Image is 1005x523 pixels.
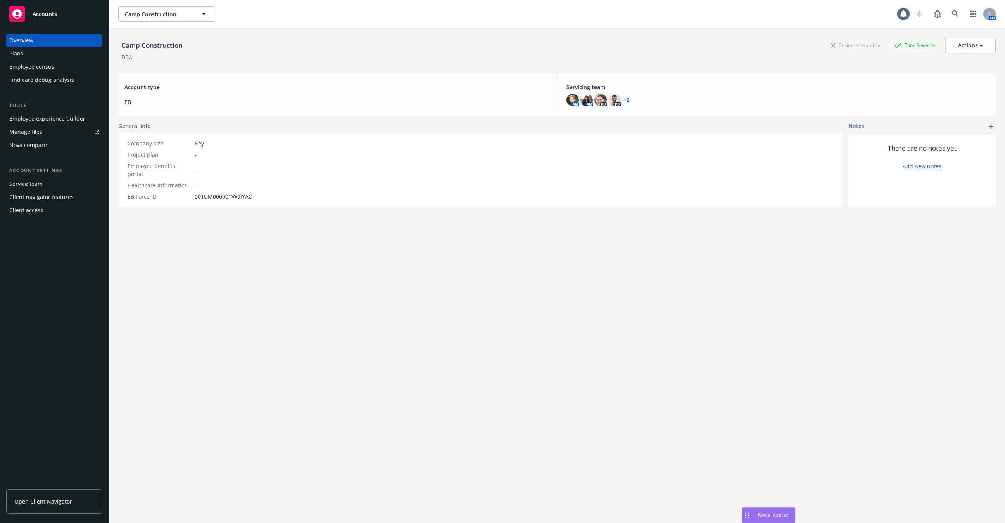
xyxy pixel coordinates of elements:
img: photo [608,94,621,106]
span: Servicing team [566,83,989,91]
span: Key [195,139,204,147]
img: photo [580,94,593,106]
a: Plans [6,47,102,60]
span: Notes [848,122,864,131]
a: add [986,122,996,131]
div: Employee benefits portal [128,162,192,178]
div: Company size [128,139,192,147]
div: Overview [9,34,33,47]
img: photo [594,94,607,106]
a: Manage files [6,126,102,138]
div: Employee census [9,61,54,73]
span: EB [124,98,547,106]
a: +2 [624,98,629,102]
div: Camp Construction [118,40,186,50]
div: Service team [9,178,43,190]
div: Total Rewards [891,40,939,50]
span: Camp Construction [125,10,192,18]
a: Overview [6,34,102,47]
div: Client navigator features [9,191,74,203]
a: Nova compare [6,139,102,151]
div: Nova compare [9,139,47,151]
a: Accounts [6,3,102,25]
a: Find care debug analysis [6,74,102,86]
div: Healthcare Informatics [128,181,192,189]
span: - [195,166,197,174]
button: Nova Assist [742,507,795,523]
div: Employee experience builder [9,113,85,125]
div: Manage files [9,126,42,138]
div: Find care debug analysis [9,74,74,86]
a: Client access [6,204,102,216]
span: - [195,181,197,189]
a: Add new notes [903,162,941,170]
span: - [195,151,197,159]
a: Report a Bug [930,6,945,22]
span: Nova Assist [758,512,789,518]
span: Account type [124,83,547,91]
div: Business Insurance [827,40,884,50]
span: There are no notes yet [888,144,957,153]
div: Drag to move [742,508,752,523]
a: Search [948,6,963,22]
a: Employee census [6,61,102,73]
button: Actions [945,38,996,53]
span: Accounts [33,11,57,17]
a: Start snowing [912,6,927,22]
a: Employee experience builder [6,113,102,125]
div: Client access [9,204,43,216]
span: Open Client Navigator [14,497,72,506]
div: EB Force ID [128,192,192,201]
a: Switch app [965,6,981,22]
div: Project plan [128,151,192,159]
a: Service team [6,178,102,190]
div: Account settings [6,167,102,175]
div: Plans [9,47,23,60]
div: Tools [6,102,102,109]
a: Client navigator features [6,191,102,203]
div: DBA: - [121,53,136,61]
span: 001UM000001Vx9lYAC [195,192,252,201]
img: photo [566,94,579,106]
button: Camp Construction [118,6,215,22]
span: General info [118,122,151,130]
div: Actions [958,38,983,53]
